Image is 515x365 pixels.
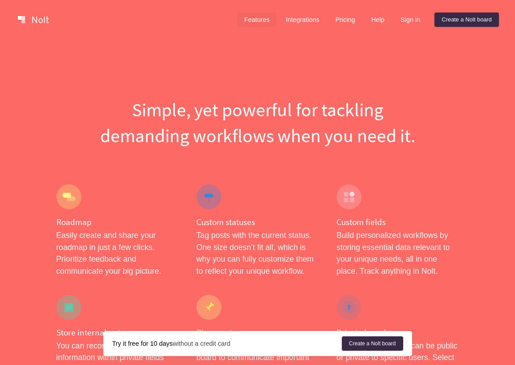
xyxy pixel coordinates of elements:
[237,13,277,27] a: Features
[364,13,392,27] a: Help
[196,229,319,277] p: Tag posts with the current status. One size doesn’t fit all, which is why you can fully customize...
[196,216,319,228] h4: Custom statuses
[56,216,179,228] h4: Roadmap
[342,336,403,351] a: Create a Nolt board
[196,327,319,338] h4: Pin a post
[434,13,499,27] a: Create a Nolt board
[56,229,179,277] p: Easily create and share your roadmap in just a few clicks. Prioritize feedback and communicate yo...
[112,340,173,347] strong: Try it free for 10 days
[278,13,326,27] a: Integrations
[56,327,179,338] h4: Store internal notes
[336,216,459,228] h4: Custom fields
[393,13,427,27] a: Sign in
[328,13,362,27] a: Pricing
[336,327,459,338] h4: Private boards
[112,339,342,348] div: without a credit card
[336,229,459,277] p: Build personalized workflows by storing essential data relevant to your unique needs, all in one ...
[56,97,459,149] h1: Simple, yet powerful for tackling demanding workflows when you need it.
